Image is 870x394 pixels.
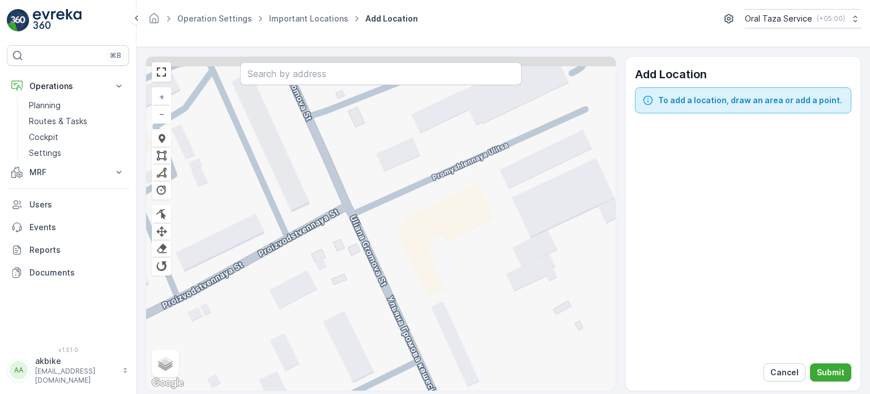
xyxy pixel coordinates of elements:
[7,9,29,32] img: logo
[153,206,170,223] div: Edit Layers
[35,367,117,385] p: [EMAIL_ADDRESS][DOMAIN_NAME]
[7,261,129,284] a: Documents
[363,13,420,24] span: Add Location
[770,367,799,378] p: Cancel
[658,95,842,106] span: To add a location, draw an area or add a point.
[7,75,129,98] button: Operations
[159,109,165,118] span: −
[24,98,129,113] a: Planning
[148,16,160,26] a: Homepage
[24,129,129,145] a: Cockpit
[29,222,125,233] p: Events
[29,199,125,210] p: Users
[29,100,61,111] p: Planning
[24,145,129,161] a: Settings
[153,223,170,240] div: Drag Layers
[153,88,170,105] a: Zoom In
[764,363,805,382] button: Cancel
[153,130,170,147] div: Draw Marker
[817,367,845,378] p: Submit
[159,92,164,101] span: +
[149,376,186,391] img: Google
[7,216,129,239] a: Events
[153,164,170,181] div: Draw Polygons
[29,147,61,159] p: Settings
[153,105,170,122] a: Zoom Out
[29,267,125,278] p: Documents
[35,355,117,367] p: akbike
[149,376,186,391] a: Open this area in Google Maps (opens a new window)
[153,257,170,274] div: Rotate Layers
[745,13,812,24] p: Oral Taza Service
[7,193,129,216] a: Users
[7,355,129,385] button: AAakbike[EMAIL_ADDRESS][DOMAIN_NAME]
[7,161,129,184] button: MRF
[29,116,87,127] p: Routes & Tasks
[745,9,861,28] button: Oral Taza Service(+05:00)
[817,14,845,23] p: ( +05:00 )
[7,346,129,353] span: v 1.51.0
[269,14,348,23] a: Important Locations
[29,167,106,178] p: MRF
[153,240,170,257] div: Remove Layers
[240,62,522,85] input: Search by address
[29,244,125,256] p: Reports
[153,147,170,164] div: Draw Rectangle
[24,113,129,129] a: Routes & Tasks
[153,63,170,81] a: View Fullscreen
[10,361,28,379] div: AA
[29,132,58,143] p: Cockpit
[110,51,121,60] p: ⌘B
[153,181,170,198] div: Draw Circle
[635,66,851,83] p: Add Location
[810,363,851,382] button: Submit
[7,239,129,261] a: Reports
[177,14,252,23] a: Operation Settings
[33,9,82,32] img: logo_light-DOdMpM7g.png
[29,81,106,92] p: Operations
[153,351,178,376] a: Layers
